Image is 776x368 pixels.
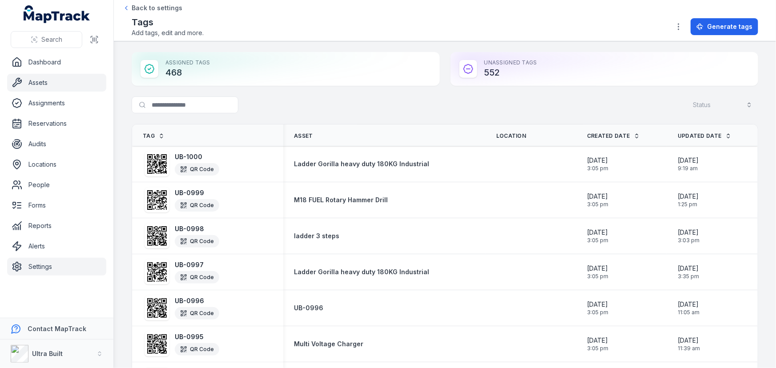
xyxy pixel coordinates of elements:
[587,228,608,244] time: 16/05/2025, 3:05:04 pm
[678,264,699,280] time: 24/07/2025, 3:35:36 pm
[175,343,219,356] div: QR Code
[41,35,62,44] span: Search
[587,336,608,345] span: [DATE]
[143,132,165,140] a: Tag
[678,192,699,208] time: 24/07/2025, 1:25:37 pm
[587,264,608,273] span: [DATE]
[587,300,608,316] time: 16/05/2025, 3:05:04 pm
[175,235,219,248] div: QR Code
[587,300,608,309] span: [DATE]
[7,156,106,173] a: Locations
[678,132,732,140] a: Updated Date
[132,28,204,37] span: Add tags, edit and more.
[7,53,106,71] a: Dashboard
[7,196,106,214] a: Forms
[678,192,699,201] span: [DATE]
[587,273,608,280] span: 3:05 pm
[587,156,608,172] time: 16/05/2025, 3:05:04 pm
[587,336,608,352] time: 16/05/2025, 3:05:04 pm
[587,237,608,244] span: 3:05 pm
[678,336,700,352] time: 24/07/2025, 11:39:56 am
[132,4,182,12] span: Back to settings
[678,156,699,165] span: [DATE]
[175,224,219,233] strong: UB-0998
[587,192,608,208] time: 16/05/2025, 3:05:04 pm
[294,340,363,348] a: Multi Voltage Charger
[175,152,219,161] strong: UB-1000
[7,176,106,194] a: People
[294,132,313,140] span: Asset
[24,5,90,23] a: MapTrack
[496,132,526,140] span: Location
[678,309,700,316] span: 11:05 am
[678,345,700,352] span: 11:39 am
[143,132,155,140] span: Tag
[175,307,219,320] div: QR Code
[175,199,219,212] div: QR Code
[678,336,700,345] span: [DATE]
[7,217,106,235] a: Reports
[678,228,700,244] time: 24/07/2025, 3:03:32 pm
[587,201,608,208] span: 3:05 pm
[175,332,219,341] strong: UB-0995
[294,268,429,276] a: Ladder Gorilla heavy duty 180KG Industrial
[587,132,630,140] span: Created Date
[11,31,82,48] button: Search
[123,4,182,12] a: Back to settings
[7,115,106,132] a: Reservations
[587,345,608,352] span: 3:05 pm
[691,18,758,35] button: Generate tags
[678,156,699,172] time: 17/07/2025, 9:19:15 am
[7,258,106,276] a: Settings
[587,309,608,316] span: 3:05 pm
[678,300,700,309] span: [DATE]
[175,188,219,197] strong: UB-0999
[175,296,219,305] strong: UB-0996
[587,156,608,165] span: [DATE]
[678,228,700,237] span: [DATE]
[175,163,219,176] div: QR Code
[7,135,106,153] a: Audits
[587,132,640,140] a: Created Date
[587,228,608,237] span: [DATE]
[678,273,699,280] span: 3:35 pm
[678,165,699,172] span: 9:19 am
[7,237,106,255] a: Alerts
[294,196,388,204] a: M18 FUEL Rotary Hammer Drill
[175,271,219,284] div: QR Code
[678,264,699,273] span: [DATE]
[32,350,63,357] strong: Ultra Built
[7,94,106,112] a: Assignments
[28,325,86,332] strong: Contact MapTrack
[678,300,700,316] time: 31/07/2025, 11:05:15 am
[678,132,722,140] span: Updated Date
[587,264,608,280] time: 16/05/2025, 3:05:04 pm
[294,304,323,312] a: UB-0996
[687,96,758,113] button: Status
[132,16,204,28] h2: Tags
[294,232,339,240] a: ladder 3 steps
[175,260,219,269] strong: UB-0997
[7,74,106,92] a: Assets
[294,160,429,168] a: Ladder Gorilla heavy duty 180KG Industrial
[678,237,700,244] span: 3:03 pm
[587,165,608,172] span: 3:05 pm
[587,192,608,201] span: [DATE]
[678,201,699,208] span: 1:25 pm
[707,22,752,31] span: Generate tags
